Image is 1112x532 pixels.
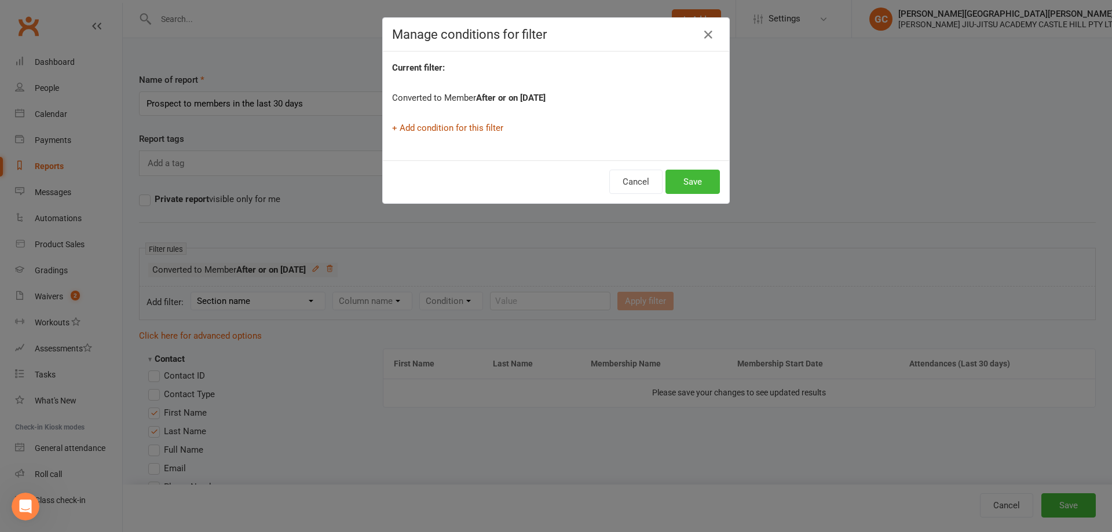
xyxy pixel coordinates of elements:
[392,123,503,133] a: + Add condition for this filter
[392,63,445,73] strong: Current filter:
[476,93,546,103] strong: After or on [DATE]
[392,91,720,105] div: Converted to Member
[12,493,39,520] iframe: Intercom live chat
[665,170,720,194] button: Save
[609,170,663,194] button: Cancel
[699,25,718,44] button: Close
[8,5,30,27] button: go back
[392,27,720,42] h4: Manage conditions for filter
[203,5,224,26] div: Close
